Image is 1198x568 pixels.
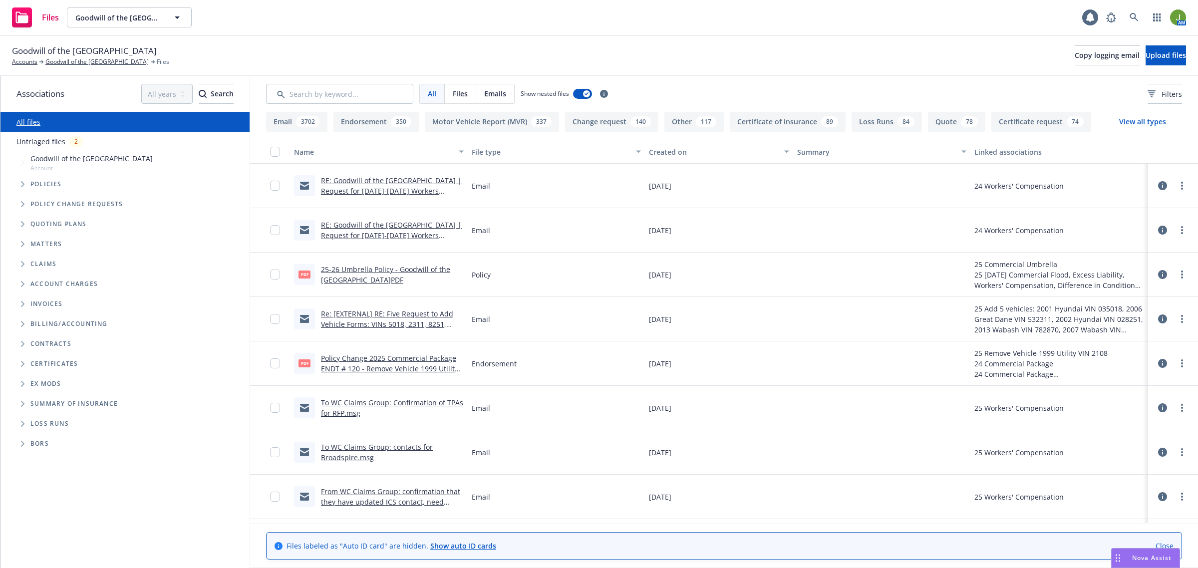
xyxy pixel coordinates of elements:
a: more [1176,446,1188,458]
button: Upload files [1146,45,1186,65]
span: pdf [299,359,310,367]
a: Goodwill of the [GEOGRAPHIC_DATA] [45,57,149,66]
button: Copy logging email [1075,45,1140,65]
div: Search [199,84,234,103]
a: Report a Bug [1101,7,1121,27]
span: Policy [472,270,491,280]
span: [DATE] [649,225,671,236]
span: Email [472,181,490,191]
span: Filters [1148,89,1182,99]
a: more [1176,224,1188,236]
input: Toggle Row Selected [270,314,280,324]
span: Files [453,88,468,99]
a: more [1176,269,1188,281]
img: photo [1170,9,1186,25]
span: Email [472,447,490,458]
a: Search [1124,7,1144,27]
span: Filters [1162,89,1182,99]
button: View all types [1103,112,1182,132]
span: Contracts [30,341,71,347]
span: Email [472,314,490,324]
a: Close [1156,541,1174,551]
span: Loss Runs [30,421,69,427]
div: 3702 [296,116,320,127]
span: Email [472,403,490,413]
span: Account [30,164,153,172]
span: Nova Assist [1132,554,1172,562]
div: 24 Commercial Package [974,369,1144,379]
span: Emails [484,88,506,99]
button: Change request [565,112,658,132]
button: Certificate request [991,112,1091,132]
a: more [1176,313,1188,325]
button: Filters [1148,84,1182,104]
button: Certificate of insurance [730,112,846,132]
span: [DATE] [649,270,671,280]
div: 78 [961,116,978,127]
button: Quote [928,112,985,132]
div: 24 Workers' Compensation [974,181,1064,191]
span: Quoting plans [30,221,87,227]
input: Toggle Row Selected [270,270,280,280]
button: Nova Assist [1111,548,1180,568]
input: Select all [270,147,280,157]
input: Toggle Row Selected [270,447,280,457]
div: 350 [391,116,411,127]
span: Summary of insurance [30,401,118,407]
div: 25 Remove Vehicle 1999 Utility VIN 2108 [974,348,1144,358]
button: Other [664,112,724,132]
span: Invoices [30,301,63,307]
input: Toggle Row Selected [270,358,280,368]
span: Matters [30,241,62,247]
div: Name [294,147,453,157]
a: All files [16,117,40,127]
a: Show auto ID cards [430,541,496,551]
span: Email [472,492,490,502]
input: Toggle Row Selected [270,225,280,235]
span: Endorsement [472,358,517,369]
a: Untriaged files [16,136,65,147]
span: [DATE] [649,181,671,191]
a: more [1176,402,1188,414]
input: Toggle Row Selected [270,492,280,502]
span: Show nested files [521,89,569,98]
a: RE: Goodwill of the [GEOGRAPHIC_DATA] | Request for [DATE]-[DATE] Workers Compensation Audit - Pa... [321,176,462,206]
span: [DATE] [649,492,671,502]
div: Created on [649,147,778,157]
div: 25 Workers' Compensation [974,403,1064,413]
button: Endorsement [333,112,419,132]
a: Policy Change 2025 Commercial Package ENDT # 120 - Remove Vehicle 1999 Utility VIN 2108.pdf [321,353,458,384]
div: 74 [1067,116,1084,127]
button: Created on [645,140,793,164]
div: Drag to move [1112,549,1124,568]
a: Files [8,3,63,31]
a: 25-26 Umbrella Policy - Goodwill of the [GEOGRAPHIC_DATA]PDF [321,265,450,284]
button: Name [290,140,468,164]
span: Ex Mods [30,381,61,387]
div: Linked associations [974,147,1144,157]
button: Summary [793,140,971,164]
span: Files [157,57,169,66]
a: Switch app [1147,7,1167,27]
span: Associations [16,87,64,100]
div: 89 [821,116,838,127]
span: All [428,88,436,99]
div: 25 Add 5 vehicles: 2001 Hyundai VIN 035018, 2006 Great Dane VIN 532311, 2002 Hyundai VIN 028251, ... [974,303,1144,335]
div: 117 [696,116,716,127]
a: Accounts [12,57,37,66]
a: To WC Claims Group: Confirmation of TPAs for RFP.msg [321,398,463,418]
div: 140 [630,116,651,127]
span: Claims [30,261,56,267]
a: more [1176,491,1188,503]
div: Folder Tree Example [0,314,250,454]
input: Search by keyword... [266,84,413,104]
div: 24 Commercial Package [974,358,1144,369]
a: To WC Claims Group: contacts for Broadspire.msg [321,442,433,462]
span: Policy change requests [30,201,123,207]
span: Files labeled as "Auto ID card" are hidden. [287,541,496,551]
div: Tree Example [0,151,250,314]
span: [DATE] [649,314,671,324]
a: From WC Claims Group: confirmation that they have updated ICS contact, need Broadspire.msg [321,487,460,517]
div: Summary [797,147,956,157]
span: Account charges [30,281,98,287]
